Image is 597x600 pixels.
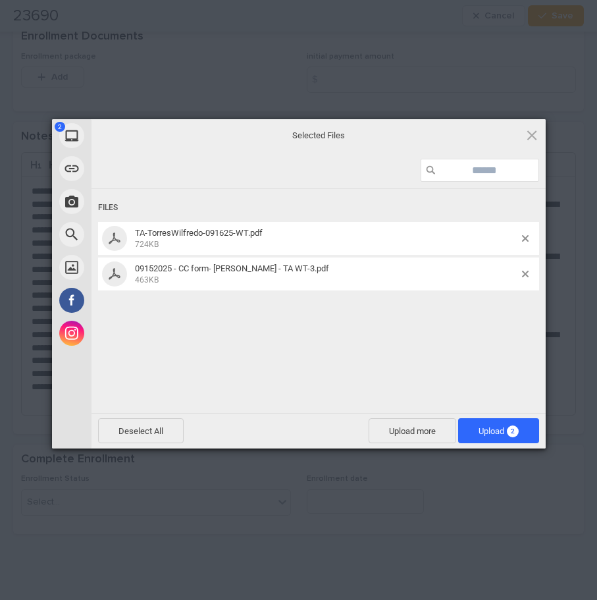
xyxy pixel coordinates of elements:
[131,263,522,285] span: 09152025 - CC form- Rushat ZAGIDULLIN - TA WT-3.pdf
[52,218,210,251] div: Web Search
[131,228,522,250] span: TA-TorresWilfredo-091625-WT.pdf
[507,425,519,437] span: 2
[52,185,210,218] div: Take Photo
[55,122,65,132] span: 2
[135,240,159,249] span: 724KB
[187,129,450,141] span: Selected Files
[52,284,210,317] div: Facebook
[52,317,210,350] div: Instagram
[458,418,539,443] span: Upload
[135,275,159,285] span: 463KB
[52,152,210,185] div: Link (URL)
[135,228,263,238] span: TA-TorresWilfredo-091625-WT.pdf
[135,263,329,273] span: 09152025 - CC form- [PERSON_NAME] - TA WT-3.pdf
[52,119,210,152] div: My Device
[98,418,184,443] span: Deselect All
[52,251,210,284] div: Unsplash
[369,418,456,443] span: Upload more
[98,196,539,220] div: Files
[479,426,519,436] span: Upload
[525,128,539,142] span: Click here or hit ESC to close picker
